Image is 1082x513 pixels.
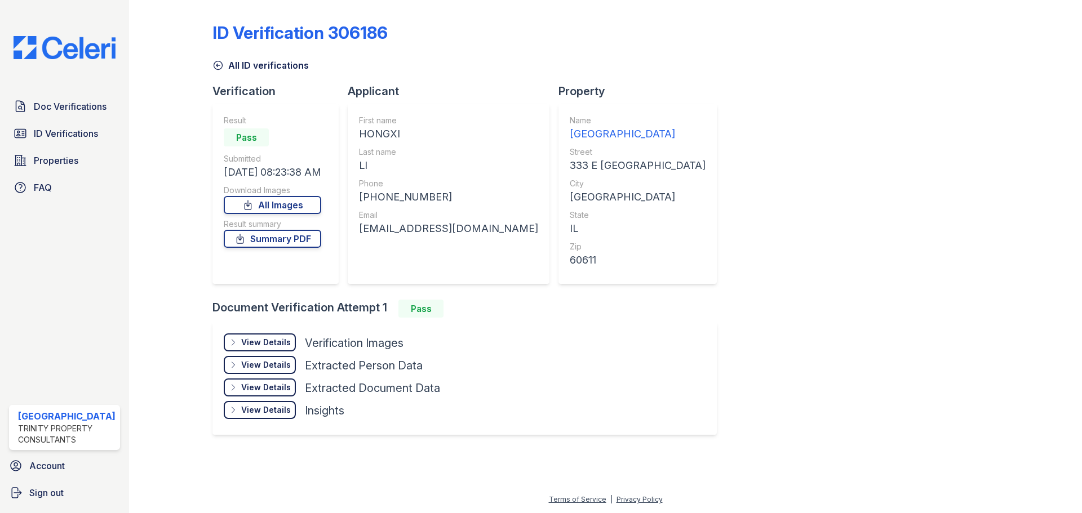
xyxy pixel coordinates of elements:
[305,380,440,396] div: Extracted Document Data
[212,59,309,72] a: All ID verifications
[359,209,538,221] div: Email
[241,359,291,371] div: View Details
[241,337,291,348] div: View Details
[398,300,444,318] div: Pass
[570,178,706,189] div: City
[617,495,663,503] a: Privacy Policy
[570,209,706,221] div: State
[224,230,321,248] a: Summary PDF
[359,221,538,237] div: [EMAIL_ADDRESS][DOMAIN_NAME]
[5,454,125,477] a: Account
[5,36,125,59] img: CE_Logo_Blue-a8612792a0a2168367f1c8372b55b34899dd931a85d93a1a3d3e32e68fde9ad4.png
[224,153,321,164] div: Submitted
[5,481,125,504] a: Sign out
[224,218,321,230] div: Result summary
[29,486,64,499] span: Sign out
[224,164,321,180] div: [DATE] 08:23:38 AM
[29,459,65,472] span: Account
[1035,468,1071,502] iframe: chat widget
[570,158,706,173] div: 333 E [GEOGRAPHIC_DATA]
[224,128,269,146] div: Pass
[34,100,107,113] span: Doc Verifications
[359,189,538,205] div: [PHONE_NUMBER]
[224,115,321,126] div: Result
[570,252,706,268] div: 60611
[34,127,98,140] span: ID Verifications
[9,149,120,172] a: Properties
[212,23,388,43] div: ID Verification 306186
[359,146,538,158] div: Last name
[570,241,706,252] div: Zip
[359,126,538,142] div: HONGXI
[224,196,321,214] a: All Images
[558,83,726,99] div: Property
[570,115,706,126] div: Name
[305,335,403,351] div: Verification Images
[570,146,706,158] div: Street
[212,300,726,318] div: Document Verification Attempt 1
[305,358,423,373] div: Extracted Person Data
[34,154,78,167] span: Properties
[348,83,558,99] div: Applicant
[359,178,538,189] div: Phone
[549,495,606,503] a: Terms of Service
[570,221,706,237] div: IL
[34,181,52,194] span: FAQ
[9,176,120,199] a: FAQ
[212,83,348,99] div: Verification
[359,158,538,173] div: LI
[305,403,344,418] div: Insights
[224,185,321,196] div: Download Images
[18,409,116,423] div: [GEOGRAPHIC_DATA]
[570,189,706,205] div: [GEOGRAPHIC_DATA]
[9,95,120,118] a: Doc Verifications
[18,423,116,445] div: Trinity Property Consultants
[610,495,613,503] div: |
[241,404,291,416] div: View Details
[241,382,291,393] div: View Details
[359,115,538,126] div: First name
[570,126,706,142] div: [GEOGRAPHIC_DATA]
[570,115,706,142] a: Name [GEOGRAPHIC_DATA]
[9,122,120,145] a: ID Verifications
